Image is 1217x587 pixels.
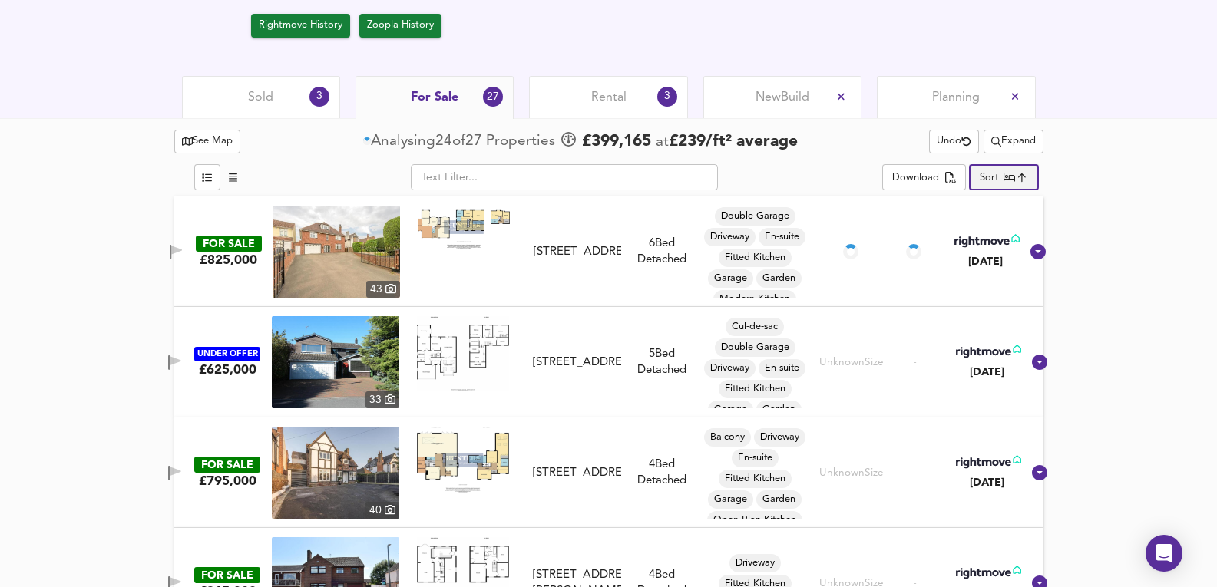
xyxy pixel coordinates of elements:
[194,347,260,361] div: UNDER OFFER
[719,472,792,486] span: Fitted Kitchen
[953,475,1021,490] div: [DATE]
[627,457,696,490] div: 4 Bed Detached
[756,490,802,509] div: Garden
[704,361,756,375] span: Driveway
[435,131,452,152] span: 24
[892,170,939,187] div: Download
[713,290,796,308] div: Modern Kitchen
[627,236,696,269] div: 6 Bed Detached
[732,449,779,467] div: En-suite
[708,493,753,506] span: Garage
[756,401,802,419] div: Garden
[365,391,399,408] div: 33
[708,269,753,288] div: Garage
[1029,242,1047,261] svg: Show Details
[248,89,273,106] span: Sold
[932,89,980,106] span: Planning
[756,272,802,285] span: Garden
[708,403,753,417] span: Garage
[527,465,627,481] div: Stream Road, Kingswinford, DY6 9NT
[707,511,802,529] div: Open Plan Kitchen
[363,131,559,152] div: of Propert ies
[726,318,784,336] div: Cul-de-sac
[754,428,805,447] div: Driveway
[272,316,399,408] a: property thumbnail 33
[726,320,784,334] span: Cul-de-sac
[483,87,503,107] div: 27
[367,17,434,35] span: Zoopla History
[527,244,627,260] div: Daycot House, Stream Road, Kingswinford, DY6 9NT
[929,130,979,153] button: Undo
[756,403,802,417] span: Garden
[657,87,677,107] div: 3
[272,316,399,408] img: property thumbnail
[251,14,350,38] button: Rightmove History
[819,355,884,370] div: Unknown Size
[627,346,696,379] div: 5 Bed Detached
[533,465,621,481] div: [STREET_ADDRESS]
[272,427,399,519] a: property thumbnail 40
[713,292,796,306] span: Modern Kitchen
[182,133,233,150] span: See Map
[194,457,260,473] div: FOR SALE
[984,130,1043,153] div: split button
[174,307,1043,417] div: UNDER OFFER£625,000 property thumbnail 33 Floorplan[STREET_ADDRESS]5Bed DetachedCul-de-sacDouble ...
[719,251,792,265] span: Fitted Kitchen
[533,355,621,371] div: [STREET_ADDRESS]
[937,133,971,150] span: Undo
[1146,535,1182,572] div: Open Intercom Messenger
[719,470,792,488] div: Fitted Kitchen
[273,206,400,298] a: property thumbnail 43
[366,281,400,298] div: 43
[707,513,802,527] span: Open Plan Kitchen
[715,207,795,226] div: Double Garage
[953,364,1021,380] div: [DATE]
[174,130,241,153] button: See Map
[465,131,482,152] span: 27
[719,249,792,267] div: Fitted Kitchen
[991,133,1036,150] span: Expand
[582,130,651,153] span: £ 399,165
[759,359,805,378] div: En-suite
[719,382,792,396] span: Fitted Kitchen
[1030,463,1049,482] svg: Show Details
[756,493,802,506] span: Garden
[969,164,1038,190] div: Sort
[732,451,779,465] span: En-suite
[729,556,781,570] span: Driveway
[411,89,458,106] span: For Sale
[417,427,509,493] img: Floorplan
[591,89,627,106] span: Rental
[669,134,798,150] span: £ 239 / ft² average
[272,427,399,519] img: property thumbnail
[704,359,756,378] div: Driveway
[704,430,751,444] span: Balcony
[715,341,795,355] span: Double Garage
[273,206,400,298] img: property thumbnail
[882,164,966,190] div: split button
[754,430,805,444] span: Driveway
[174,196,1043,307] div: FOR SALE£825,000 property thumbnail 43 Floorplan[STREET_ADDRESS]6Bed DetachedDouble GarageDrivewa...
[715,209,795,223] span: Double Garage
[704,228,756,246] div: Driveway
[759,230,805,244] span: En-suite
[411,164,718,190] input: Text Filter...
[359,14,441,38] button: Zoopla History
[719,380,792,398] div: Fitted Kitchen
[1030,353,1049,371] svg: Show Details
[759,361,805,375] span: En-suite
[174,417,1043,528] div: FOR SALE£795,000 property thumbnail 40 Floorplan[STREET_ADDRESS]4Bed DetachedBalconyDrivewayEn-su...
[704,230,756,244] span: Driveway
[882,164,966,190] button: Download
[196,236,262,252] div: FOR SALE
[417,316,509,391] img: Floorplan
[656,135,669,150] span: at
[914,467,917,479] span: -
[756,269,802,288] div: Garden
[194,567,260,583] div: FOR SALE
[756,89,809,106] span: New Build
[759,228,805,246] div: En-suite
[914,357,917,368] span: -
